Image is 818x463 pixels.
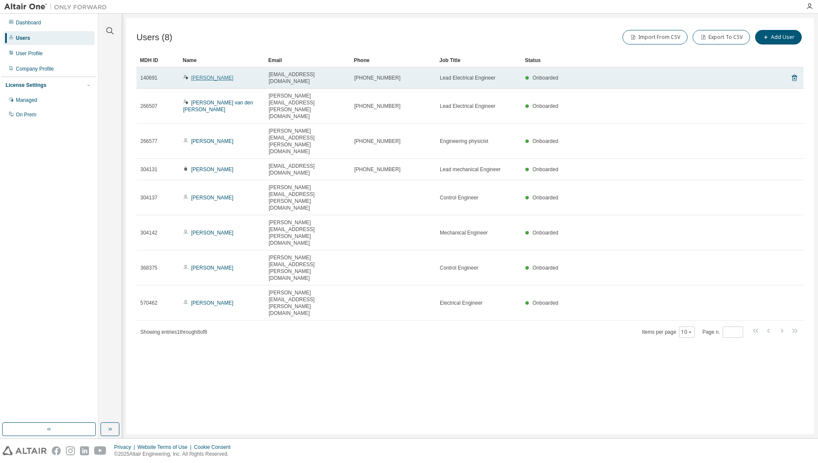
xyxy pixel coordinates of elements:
[440,138,488,145] span: Engineering physicist
[622,30,688,45] button: Import From CSV
[140,229,157,236] span: 304142
[533,230,558,236] span: Onboarded
[140,53,176,67] div: MDH ID
[183,53,261,67] div: Name
[440,74,495,81] span: Lead Electrical Engineer
[269,184,347,211] span: [PERSON_NAME][EMAIL_ADDRESS][PERSON_NAME][DOMAIN_NAME]
[136,33,172,42] span: Users (8)
[440,229,488,236] span: Mechanical Engineer
[16,19,41,26] div: Dashboard
[440,194,478,201] span: Control Engineer
[140,264,157,271] span: 368375
[183,100,253,113] a: [PERSON_NAME] van den [PERSON_NAME]
[269,92,347,120] span: [PERSON_NAME][EMAIL_ADDRESS][PERSON_NAME][DOMAIN_NAME]
[440,166,501,173] span: Lead mechanical Engineer
[140,138,157,145] span: 266577
[269,71,347,85] span: [EMAIL_ADDRESS][DOMAIN_NAME]
[269,254,347,282] span: [PERSON_NAME][EMAIL_ADDRESS][PERSON_NAME][DOMAIN_NAME]
[194,444,235,451] div: Cookie Consent
[269,289,347,317] span: [PERSON_NAME][EMAIL_ADDRESS][PERSON_NAME][DOMAIN_NAME]
[693,30,750,45] button: Export To CSV
[66,446,75,455] img: instagram.svg
[269,163,347,176] span: [EMAIL_ADDRESS][DOMAIN_NAME]
[191,265,234,271] a: [PERSON_NAME]
[191,75,234,81] a: [PERSON_NAME]
[533,75,558,81] span: Onboarded
[354,166,400,173] span: [PHONE_NUMBER]
[755,30,802,45] button: Add User
[525,53,759,67] div: Status
[140,300,157,306] span: 570462
[114,451,236,458] p: © 2025 Altair Engineering, Inc. All Rights Reserved.
[4,3,111,11] img: Altair One
[268,53,347,67] div: Email
[52,446,61,455] img: facebook.svg
[6,82,46,89] div: License Settings
[140,329,207,335] span: Showing entries 1 through 8 of 8
[533,195,558,201] span: Onboarded
[354,53,433,67] div: Phone
[440,264,478,271] span: Control Engineer
[439,53,518,67] div: Job Title
[191,138,234,144] a: [PERSON_NAME]
[533,300,558,306] span: Onboarded
[80,446,89,455] img: linkedin.svg
[354,74,400,81] span: [PHONE_NUMBER]
[533,265,558,271] span: Onboarded
[16,50,43,57] div: User Profile
[3,446,47,455] img: altair_logo.svg
[681,329,693,335] button: 10
[191,195,234,201] a: [PERSON_NAME]
[191,300,234,306] a: [PERSON_NAME]
[642,326,695,338] span: Items per page
[137,444,194,451] div: Website Terms of Use
[440,300,483,306] span: Electrical Engineer
[191,230,234,236] a: [PERSON_NAME]
[140,74,157,81] span: 140691
[533,103,558,109] span: Onboarded
[354,103,400,110] span: [PHONE_NUMBER]
[533,138,558,144] span: Onboarded
[191,166,234,172] a: [PERSON_NAME]
[440,103,495,110] span: Lead Electrical Engineer
[94,446,107,455] img: youtube.svg
[702,326,743,338] span: Page n.
[533,166,558,172] span: Onboarded
[354,138,400,145] span: [PHONE_NUMBER]
[140,166,157,173] span: 304131
[16,65,54,72] div: Company Profile
[269,219,347,246] span: [PERSON_NAME][EMAIL_ADDRESS][PERSON_NAME][DOMAIN_NAME]
[269,128,347,155] span: [PERSON_NAME][EMAIL_ADDRESS][PERSON_NAME][DOMAIN_NAME]
[16,97,37,104] div: Managed
[140,194,157,201] span: 304137
[16,35,30,42] div: Users
[140,103,157,110] span: 266507
[16,111,36,118] div: On Prem
[114,444,137,451] div: Privacy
